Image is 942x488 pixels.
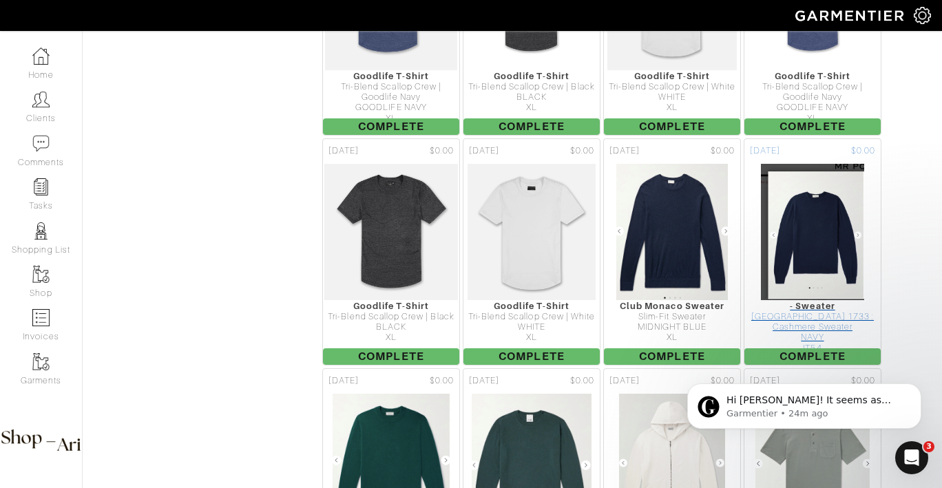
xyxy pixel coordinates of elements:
a: [DATE] $0.00 - Sweater [GEOGRAPHIC_DATA] 1733 : Cashmere Sweater NAVY IT54 Complete [742,137,883,367]
span: [DATE] [469,145,499,158]
span: Complete [463,348,600,365]
div: Goodlife T-Shirt [744,71,881,81]
a: [DATE] $0.00 Goodlife T-Shirt Tri-Blend Scallop Crew | White WHITE XL Complete [461,137,602,367]
div: Club Monaco Sweater [604,301,740,311]
span: Complete [323,118,459,135]
img: a1bcQY7GeyaBsCBwE8Y8J4rf [760,163,866,301]
span: Complete [604,118,740,135]
div: XL [463,332,600,343]
div: Tri-Blend Scallop Crew | White [463,312,600,322]
div: BLACK [323,322,459,332]
div: BLACK [463,92,600,103]
div: Tri-Blend Scallop Crew | Black [463,82,600,92]
span: $0.00 [570,374,594,388]
span: $0.00 [711,145,735,158]
img: orders-icon-0abe47150d42831381b5fb84f609e132dff9fe21cb692f30cb5eec754e2cba89.png [32,309,50,326]
img: garments-icon-b7da505a4dc4fd61783c78ac3ca0ef83fa9d6f193b1c9dc38574b1d14d53ca28.png [32,266,50,283]
div: GOODLIFE NAVY [744,103,881,113]
div: GOODLIFE NAVY [323,103,459,113]
div: Slim-Fit Sweater [604,312,740,322]
iframe: Intercom live chat [895,441,928,474]
span: Complete [744,118,881,135]
a: [DATE] $0.00 Goodlife T-Shirt Tri-Blend Scallop Crew | Black BLACK XL Complete [321,137,461,367]
img: sCHoDvUGweb7Aj1KsDAHJA66 [616,163,729,301]
span: [DATE] [609,374,640,388]
span: Complete [323,348,459,365]
div: IT54 [744,343,881,354]
div: [GEOGRAPHIC_DATA] 1733 : Cashmere Sweater [744,312,881,333]
span: 3 [923,441,934,452]
img: gear-icon-white-bd11855cb880d31180b6d7d6211b90ccbf57a29d726f0c71d8c61bd08dd39cc2.png [914,7,931,24]
img: tVwWjwe9Q3kALCzcJkb4bgxf [467,163,597,301]
div: XL [604,332,740,343]
div: Tri-Blend Scallop Crew | Black [323,312,459,322]
span: [DATE] [328,145,359,158]
img: comment-icon-a0a6a9ef722e966f86d9cbdc48e553b5cf19dbc54f86b18d962a5391bc8f6eb6.png [32,135,50,152]
div: NAVY [744,332,881,343]
div: Goodlife T-Shirt [463,301,600,311]
span: $0.00 [430,145,454,158]
img: garmentier-logo-header-white-b43fb05a5012e4ada735d5af1a66efaba907eab6374d6393d1fbf88cb4ef424d.png [788,3,914,28]
span: Complete [744,348,881,365]
div: XL [323,332,459,343]
span: $0.00 [851,145,875,158]
div: Goodlife T-Shirt [323,71,459,81]
span: [DATE] [328,374,359,388]
img: dashboard-icon-dbcd8f5a0b271acd01030246c82b418ddd0df26cd7fceb0bd07c9910d44c42f6.png [32,47,50,65]
div: - Sweater [744,301,881,311]
span: [DATE] [750,145,780,158]
div: Goodlife T-Shirt [604,71,740,81]
img: reminder-icon-8004d30b9f0a5d33ae49ab947aed9ed385cf756f9e5892f1edd6e32f2345188e.png [32,178,50,195]
div: Tri-Blend Scallop Crew | Goodlife Navy [744,82,881,103]
div: Tri-Blend Scallop Crew | Goodlife Navy [323,82,459,103]
span: $0.00 [430,374,454,388]
span: Complete [604,348,740,365]
span: Complete [463,118,600,135]
div: XL [604,103,740,113]
div: XL [323,114,459,124]
div: XL [744,114,881,124]
img: stylists-icon-eb353228a002819b7ec25b43dbf5f0378dd9e0616d9560372ff212230b889e62.png [32,222,50,240]
img: TLJYnC8B3dWtwSpxAA7HiLMs [324,163,459,301]
span: [DATE] [609,145,640,158]
div: WHITE [463,322,600,332]
div: MIDNIGHT BLUE [604,322,740,332]
div: Tri-Blend Scallop Crew | White [604,82,740,92]
iframe: Intercom notifications message [667,354,942,451]
img: garments-icon-b7da505a4dc4fd61783c78ac3ca0ef83fa9d6f193b1c9dc38574b1d14d53ca28.png [32,353,50,370]
span: [DATE] [469,374,499,388]
p: Message from Garmentier, sent 24m ago [60,53,238,65]
div: XL [463,103,600,113]
a: [DATE] $0.00 Club Monaco Sweater Slim-Fit Sweater MIDNIGHT BLUE XL Complete [602,137,742,367]
div: Goodlife T-Shirt [463,71,600,81]
div: Goodlife T-Shirt [323,301,459,311]
span: $0.00 [570,145,594,158]
div: WHITE [604,92,740,103]
span: Hi [PERSON_NAME]! It seems as though this is a bug happening across the platform, so we're workin... [60,40,235,256]
img: clients-icon-6bae9207a08558b7cb47a8932f037763ab4055f8c8b6bfacd5dc20c3e0201464.png [32,91,50,108]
